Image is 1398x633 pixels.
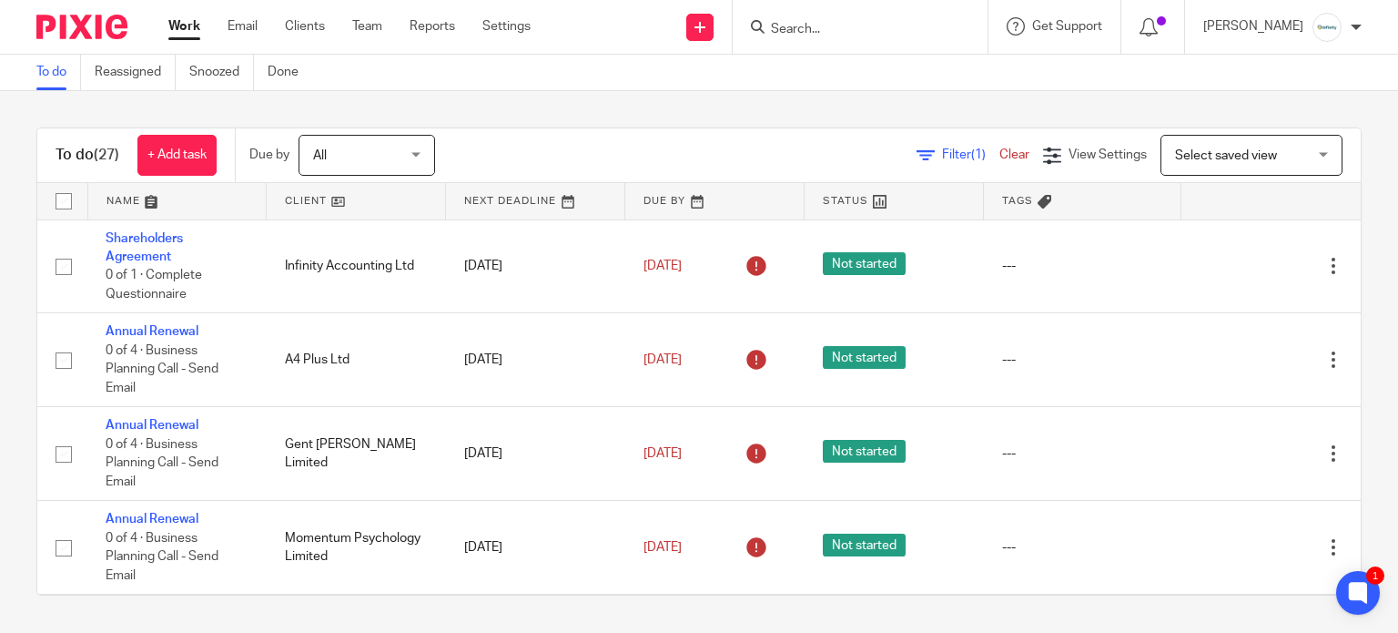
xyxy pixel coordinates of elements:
[1002,257,1163,275] div: ---
[446,220,625,313] td: [DATE]
[285,17,325,36] a: Clients
[106,269,202,301] span: 0 of 1 · Complete Questionnaire
[643,353,682,366] span: [DATE]
[643,260,682,272] span: [DATE]
[1002,444,1163,463] div: ---
[249,146,289,164] p: Due by
[94,148,119,162] span: (27)
[106,325,198,338] a: Annual Renewal
[137,135,217,176] a: + Add task
[106,232,183,263] a: Shareholders Agreement
[267,220,446,313] td: Infinity Accounting Ltd
[410,17,455,36] a: Reports
[823,440,906,463] span: Not started
[268,55,312,90] a: Done
[95,55,176,90] a: Reassigned
[267,313,446,407] td: A4 Plus Ltd
[36,55,81,90] a: To do
[352,17,382,36] a: Team
[313,149,327,162] span: All
[106,438,218,488] span: 0 of 4 · Business Planning Call - Send Email
[1002,351,1163,369] div: ---
[482,17,531,36] a: Settings
[823,252,906,275] span: Not started
[56,146,119,165] h1: To do
[228,17,258,36] a: Email
[823,346,906,369] span: Not started
[1203,17,1303,36] p: [PERSON_NAME]
[769,22,933,38] input: Search
[643,541,682,554] span: [DATE]
[168,17,200,36] a: Work
[1002,538,1163,556] div: ---
[36,15,127,39] img: Pixie
[106,419,198,432] a: Annual Renewal
[999,148,1029,161] a: Clear
[106,513,198,526] a: Annual Renewal
[1312,13,1342,42] img: Infinity%20Logo%20with%20Whitespace%20.png
[1069,148,1147,161] span: View Settings
[446,407,625,501] td: [DATE]
[267,501,446,595] td: Momentum Psychology Limited
[189,55,254,90] a: Snoozed
[106,532,218,582] span: 0 of 4 · Business Planning Call - Send Email
[823,534,906,556] span: Not started
[1175,149,1277,162] span: Select saved view
[1002,196,1033,206] span: Tags
[971,148,986,161] span: (1)
[643,447,682,460] span: [DATE]
[446,313,625,407] td: [DATE]
[942,148,999,161] span: Filter
[267,407,446,501] td: Gent [PERSON_NAME] Limited
[1366,567,1384,585] div: 1
[1032,20,1102,33] span: Get Support
[106,344,218,394] span: 0 of 4 · Business Planning Call - Send Email
[446,501,625,595] td: [DATE]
